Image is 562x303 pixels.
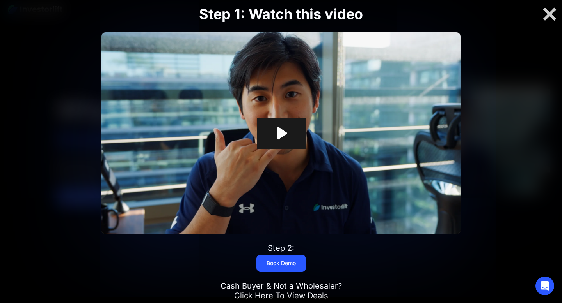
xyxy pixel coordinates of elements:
[221,281,342,301] div: Cash Buyer & Not a Wholesaler?
[234,291,328,300] a: Click Here To View Deals
[101,32,461,234] img: Video Thumbnail
[257,118,306,149] button: Play Video: Investorlift In Under 2 Minutes
[268,243,294,253] div: Step 2:
[199,5,363,23] strong: Step 1: Watch this video
[256,255,306,272] a: Book Demo
[535,277,554,295] div: Open Intercom Messenger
